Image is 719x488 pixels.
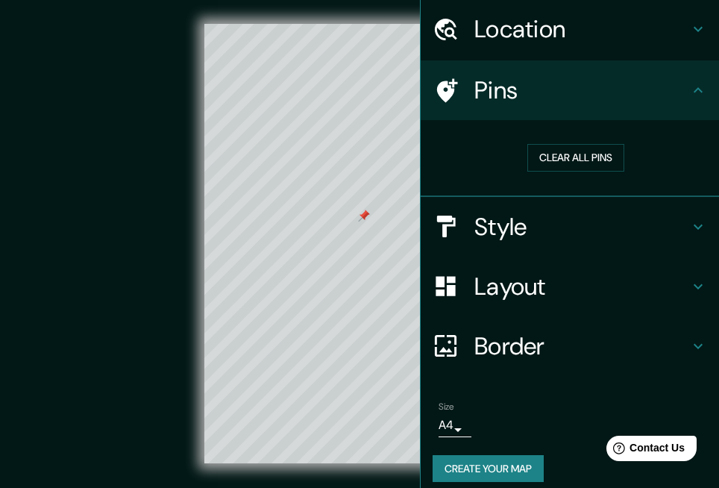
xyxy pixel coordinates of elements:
[421,60,719,120] div: Pins
[474,75,689,105] h4: Pins
[433,455,544,483] button: Create your map
[474,212,689,242] h4: Style
[439,400,454,413] label: Size
[474,331,689,361] h4: Border
[439,413,471,437] div: A4
[474,14,689,44] h4: Location
[421,197,719,257] div: Style
[586,430,703,472] iframe: Help widget launcher
[421,316,719,376] div: Border
[421,257,719,316] div: Layout
[527,144,624,172] button: Clear all pins
[474,272,689,301] h4: Layout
